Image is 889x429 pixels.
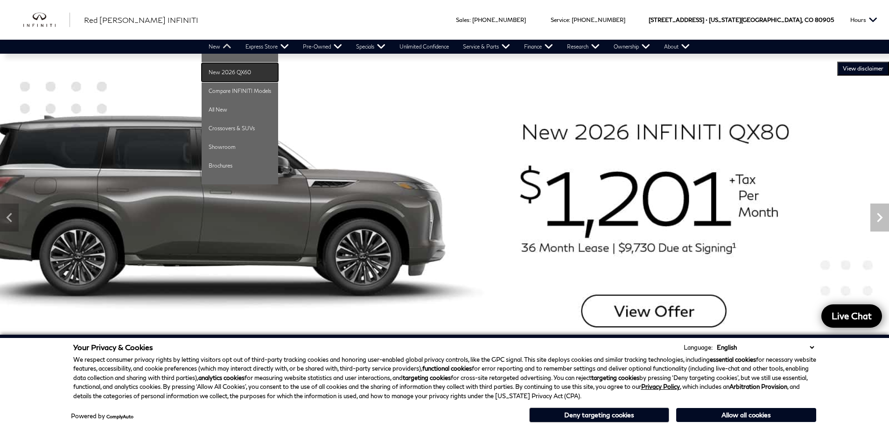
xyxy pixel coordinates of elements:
[202,63,278,82] a: New 2026 QX60
[349,40,392,54] a: Specials
[403,374,451,381] strong: targeting cookies
[572,16,625,23] a: [PHONE_NUMBER]
[641,383,680,390] a: Privacy Policy
[529,408,669,422] button: Deny targeting cookies
[198,374,245,381] strong: analytics cookies
[714,343,816,352] select: Language Select
[560,40,607,54] a: Research
[569,16,570,23] span: :
[202,40,697,54] nav: Main Navigation
[238,40,296,54] a: Express Store
[469,16,471,23] span: :
[821,304,882,328] a: Live Chat
[202,100,278,119] a: All New
[657,40,697,54] a: About
[837,62,889,76] button: VIEW DISCLAIMER
[296,40,349,54] a: Pre-Owned
[392,40,456,54] a: Unlimited Confidence
[71,413,133,419] div: Powered by
[684,345,713,351] div: Language:
[456,16,469,23] span: Sales
[827,310,876,322] span: Live Chat
[73,355,816,401] p: We respect consumer privacy rights by letting visitors opt out of third-party tracking cookies an...
[729,383,787,390] strong: Arbitration Provision
[23,13,70,28] img: INFINITI
[23,13,70,28] a: infiniti
[202,82,278,100] a: Compare INFINITI Models
[649,16,834,23] a: [STREET_ADDRESS] • [US_STATE][GEOGRAPHIC_DATA], CO 80905
[106,414,133,419] a: ComplyAuto
[551,16,569,23] span: Service
[84,14,198,26] a: Red [PERSON_NAME] INFINITI
[843,65,883,72] span: VIEW DISCLAIMER
[710,356,756,363] strong: essential cookies
[202,156,278,175] a: Brochures
[456,40,517,54] a: Service & Parts
[73,343,153,352] span: Your Privacy & Cookies
[870,204,889,232] div: Next
[84,15,198,24] span: Red [PERSON_NAME] INFINITI
[607,40,657,54] a: Ownership
[202,40,238,54] a: New
[517,40,560,54] a: Finance
[591,374,639,381] strong: targeting cookies
[422,365,472,372] strong: functional cookies
[472,16,526,23] a: [PHONE_NUMBER]
[202,138,278,156] a: Showroom
[676,408,816,422] button: Allow all cookies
